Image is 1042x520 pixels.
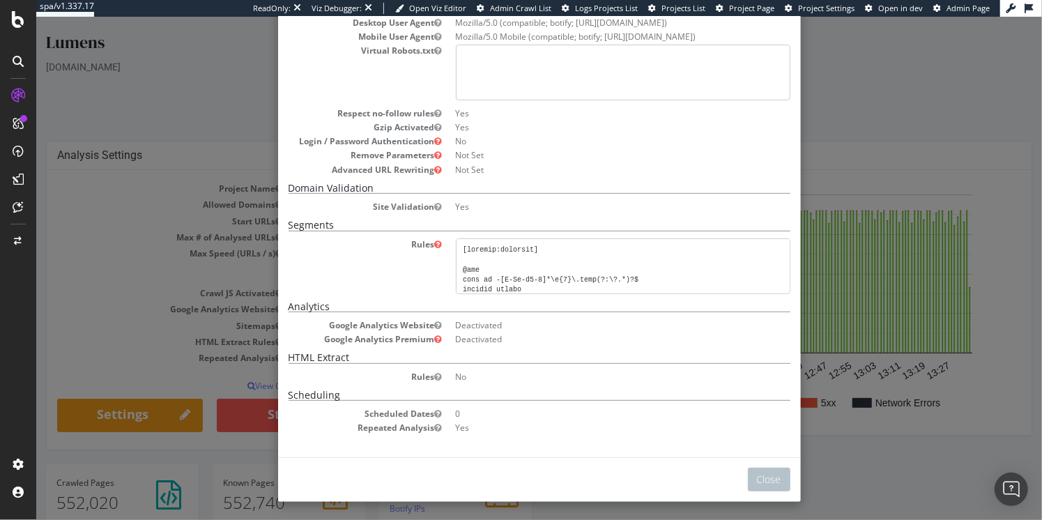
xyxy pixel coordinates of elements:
[252,184,406,196] dt: Site Validation
[575,3,638,13] span: Logs Projects List
[420,222,754,277] pre: [loremip:dolorsit] @ame cons ad -[E-Se-d5-8]*\e{7}\.temp(?:\?.*)?$ incidid utlabo etdolo Magnaal ...
[420,105,754,116] dd: Yes
[252,316,406,328] dt: Google Analytics Premium
[420,354,754,366] dd: No
[252,373,754,384] h5: Scheduling
[712,451,754,475] button: Close
[865,3,923,14] a: Open in dev
[252,166,754,177] h5: Domain Validation
[420,132,754,144] dd: Not Set
[798,3,855,13] span: Project Settings
[252,147,406,159] dt: Advanced URL Rewriting
[933,3,990,14] a: Admin Page
[785,3,855,14] a: Project Settings
[562,3,638,14] a: Logs Projects List
[409,3,466,13] span: Open Viz Editor
[252,14,406,26] dt: Mobile User Agent
[252,391,406,403] dt: Scheduled Dates
[252,284,754,296] h5: Analytics
[420,118,754,130] dd: No
[995,473,1028,506] div: Open Intercom Messenger
[252,91,406,102] dt: Respect no-follow rules
[420,316,754,328] dd: Deactivated
[252,303,406,314] dt: Google Analytics Website
[252,405,406,417] dt: Repeated Analysis
[490,3,551,13] span: Admin Crawl List
[661,3,705,13] span: Projects List
[648,3,705,14] a: Projects List
[252,105,406,116] dt: Gzip Activated
[252,222,406,234] dt: Rules
[420,303,754,314] dd: Deactivated
[252,335,754,346] h5: HTML Extract
[395,3,466,14] a: Open Viz Editor
[420,147,754,159] dd: Not Set
[729,3,774,13] span: Project Page
[252,118,406,130] dt: Login / Password Authentication
[420,391,754,403] dd: 0
[252,132,406,144] dt: Remove Parameters
[252,354,406,366] dt: Rules
[947,3,990,13] span: Admin Page
[420,405,754,417] dd: Yes
[253,3,291,14] div: ReadOnly:
[312,3,362,14] div: Viz Debugger:
[252,28,406,40] dt: Virtual Robots.txt
[477,3,551,14] a: Admin Crawl List
[716,3,774,14] a: Project Page
[420,184,754,196] dd: Yes
[878,3,923,13] span: Open in dev
[420,91,754,102] dd: Yes
[252,203,754,214] h5: Segments
[420,14,754,26] dd: Mozilla/5.0 Mobile (compatible; botify; [URL][DOMAIN_NAME])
